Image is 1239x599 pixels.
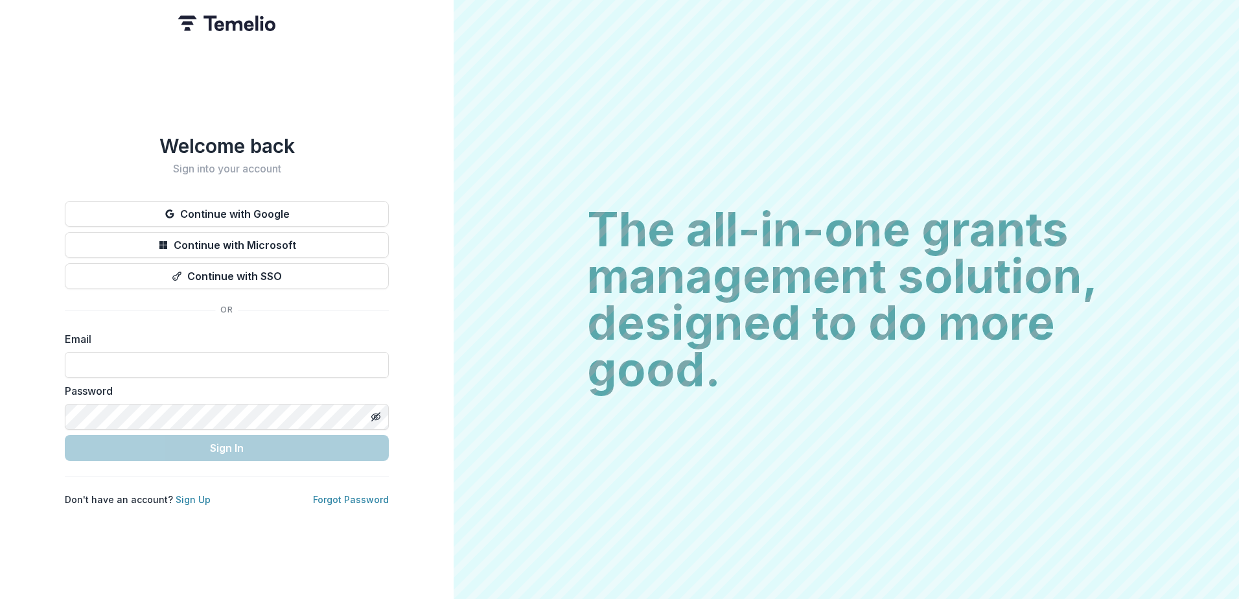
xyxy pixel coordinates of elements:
button: Sign In [65,435,389,461]
button: Continue with Google [65,201,389,227]
button: Continue with SSO [65,263,389,289]
label: Password [65,383,381,399]
h2: Sign into your account [65,163,389,175]
button: Continue with Microsoft [65,232,389,258]
label: Email [65,331,381,347]
a: Forgot Password [313,494,389,505]
p: Don't have an account? [65,493,211,506]
a: Sign Up [176,494,211,505]
h1: Welcome back [65,134,389,158]
img: Temelio [178,16,275,31]
button: Toggle password visibility [365,406,386,427]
